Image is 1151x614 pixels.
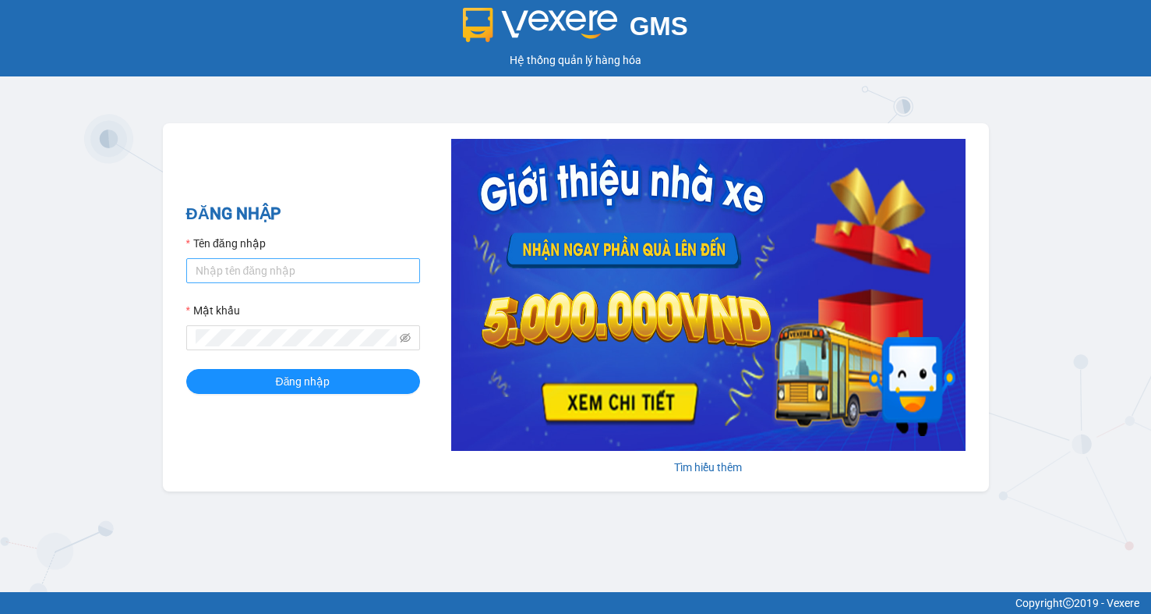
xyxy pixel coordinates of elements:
[186,369,420,394] button: Đăng nhập
[463,8,617,42] img: logo 2
[186,201,420,227] h2: ĐĂNG NHẬP
[186,258,420,283] input: Tên đăng nhập
[276,373,330,390] span: Đăng nhập
[451,459,966,476] div: Tìm hiểu thêm
[12,594,1139,612] div: Copyright 2019 - Vexere
[4,51,1147,69] div: Hệ thống quản lý hàng hóa
[1063,598,1074,609] span: copyright
[463,23,688,36] a: GMS
[451,139,966,451] img: banner-0
[196,329,397,346] input: Mật khẩu
[186,235,266,252] label: Tên đăng nhập
[400,332,411,343] span: eye-invisible
[630,12,688,41] span: GMS
[186,302,240,319] label: Mật khẩu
